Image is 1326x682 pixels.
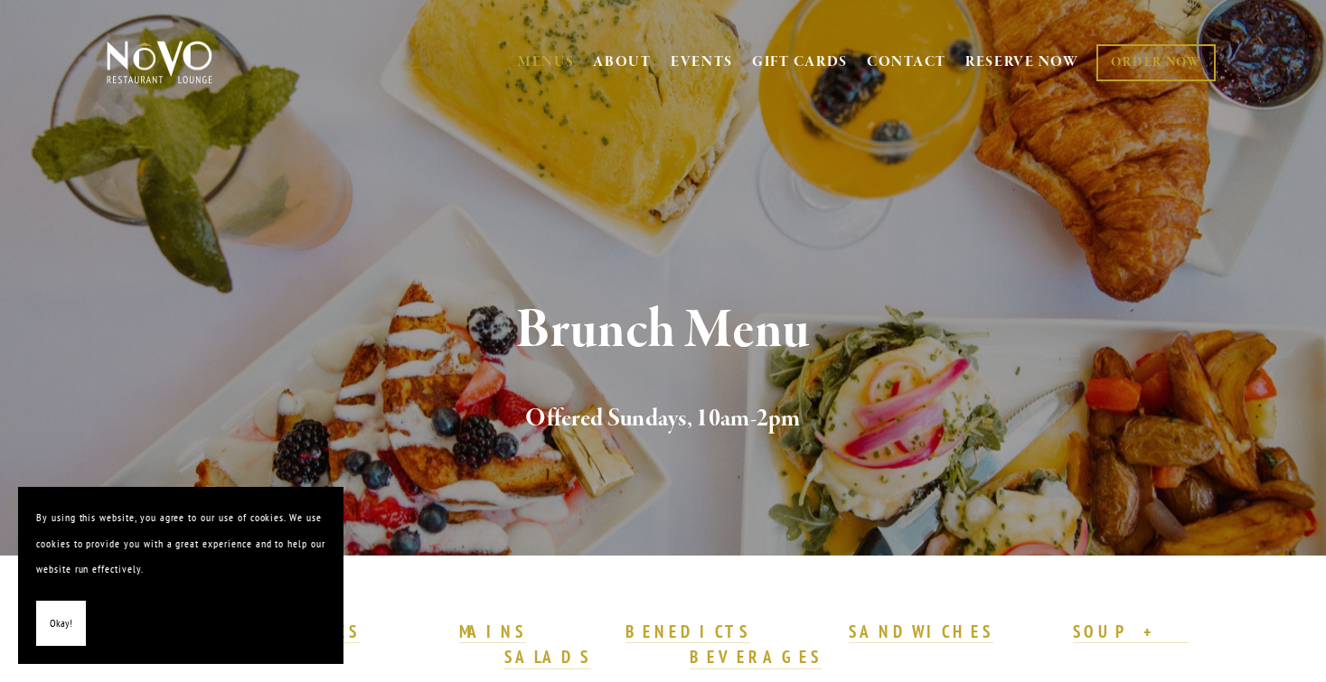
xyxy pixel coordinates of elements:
[459,621,527,642] strong: MAINS
[849,621,993,642] strong: SANDWICHES
[593,53,652,71] a: ABOUT
[36,505,325,583] p: By using this website, you agree to our use of cookies. We use cookies to provide you with a grea...
[849,621,993,644] a: SANDWICHES
[36,601,86,647] button: Okay!
[965,45,1079,79] a: RESERVE NOW
[671,53,733,71] a: EVENTS
[625,621,750,644] a: BENEDICTS
[136,302,1190,360] h1: Brunch Menu
[136,400,1190,438] h2: Offered Sundays, 10am-2pm
[690,646,822,669] a: BEVERAGES
[1096,44,1215,81] a: ORDER NOW
[50,611,72,637] span: Okay!
[867,45,946,79] a: CONTACT
[625,621,750,642] strong: BENEDICTS
[103,40,216,85] img: Novo Restaurant &amp; Lounge
[518,53,575,71] a: MENUS
[504,621,1189,669] a: SOUP + SALADS
[752,45,848,79] a: GIFT CARDS
[690,646,822,668] strong: BEVERAGES
[459,621,527,644] a: MAINS
[18,487,343,664] section: Cookie banner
